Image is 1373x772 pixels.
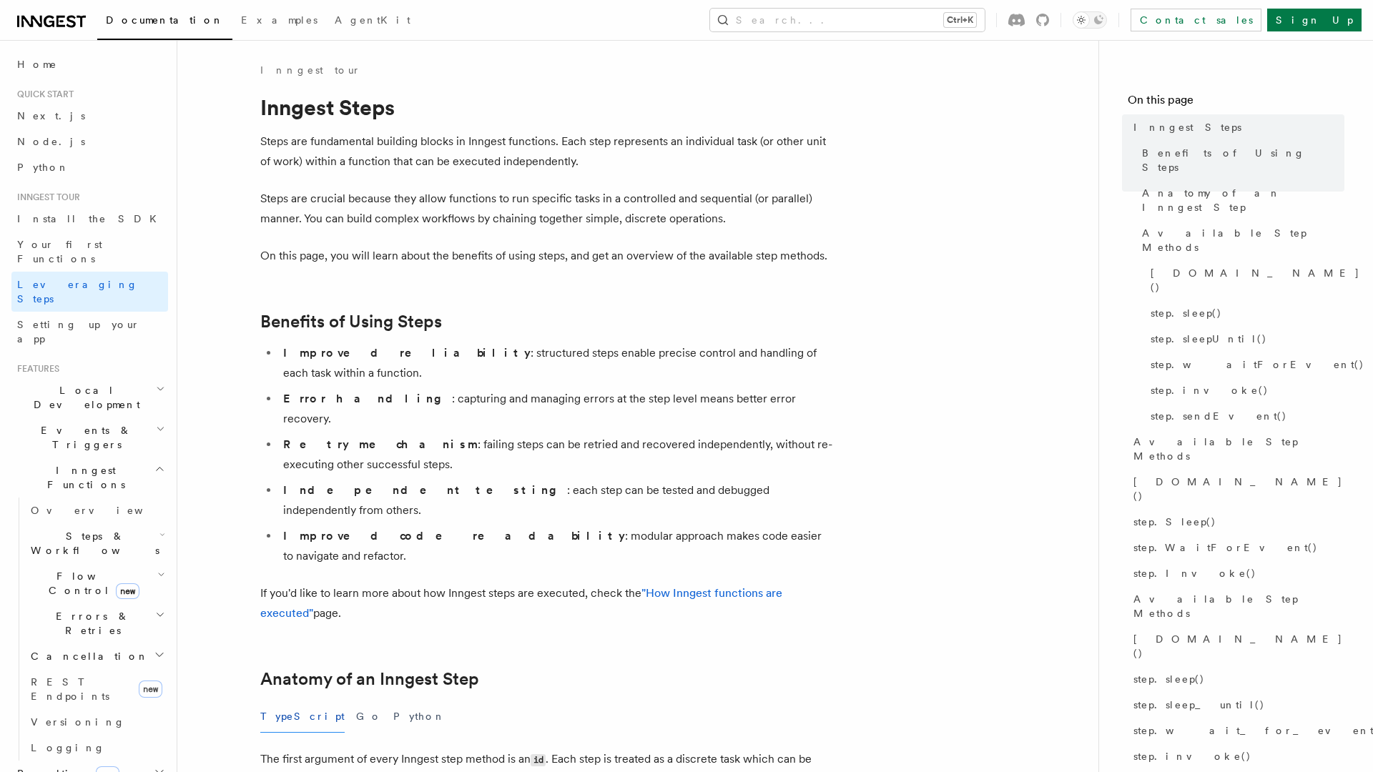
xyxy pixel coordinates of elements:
span: step.waitForEvent() [1151,357,1364,372]
p: Steps are fundamental building blocks in Inngest functions. Each step represents an individual ta... [260,132,832,172]
span: Setting up your app [17,319,140,345]
strong: Error handling [283,392,452,405]
a: Available Step Methods [1128,586,1344,626]
a: step.sleepUntil() [1145,326,1344,352]
button: TypeScript [260,701,345,733]
a: step.sleep_until() [1128,692,1344,718]
a: Available Step Methods [1136,220,1344,260]
a: Inngest tour [260,63,360,77]
a: step.invoke() [1128,743,1344,769]
a: Setting up your app [11,312,168,352]
span: Your first Functions [17,239,102,264]
span: Available Step Methods [1142,226,1344,254]
span: Node.js [17,136,85,147]
a: [DOMAIN_NAME]() [1128,469,1344,509]
button: Local Development [11,377,168,417]
a: step.Invoke() [1128,560,1344,586]
h4: On this page [1128,91,1344,114]
a: REST Endpointsnew [25,669,168,709]
span: step.sleep() [1133,672,1205,686]
a: Leveraging Steps [11,272,168,312]
li: : each step can be tested and debugged independently from others. [279,480,832,520]
span: Available Step Methods [1133,592,1344,620]
li: : failing steps can be retried and recovered independently, without re-executing other successful... [279,435,832,475]
a: Benefits of Using Steps [1136,140,1344,180]
li: : modular approach makes code easier to navigate and refactor. [279,526,832,566]
button: Toggle dark mode [1073,11,1107,29]
a: Contact sales [1131,9,1261,31]
span: step.sendEvent() [1151,409,1287,423]
a: Available Step Methods [1128,429,1344,469]
a: Python [11,154,168,180]
span: Benefits of Using Steps [1142,146,1344,174]
strong: Improved reliability [283,346,531,360]
span: REST Endpoints [31,676,109,702]
button: Python [393,701,446,733]
span: Flow Control [25,569,157,598]
li: : capturing and managing errors at the step level means better error recovery. [279,389,832,429]
span: Inngest Steps [1133,120,1241,134]
span: Events & Triggers [11,423,156,452]
span: Features [11,363,59,375]
span: Leveraging Steps [17,279,138,305]
span: [DOMAIN_NAME]() [1151,266,1360,295]
span: step.WaitForEvent() [1133,540,1318,555]
a: Examples [232,4,326,39]
span: Anatomy of an Inngest Step [1142,186,1344,214]
button: Flow Controlnew [25,563,168,603]
a: Documentation [97,4,232,40]
button: Events & Triggers [11,417,168,457]
span: Logging [31,742,105,753]
span: Cancellation [25,649,149,663]
span: Errors & Retries [25,609,155,638]
span: Steps & Workflows [25,529,159,558]
a: [DOMAIN_NAME]() [1128,626,1344,666]
p: On this page, you will learn about the benefits of using steps, and get an overview of the availa... [260,246,832,266]
button: Errors & Retries [25,603,168,643]
span: Overview [31,505,178,516]
span: [DOMAIN_NAME]() [1133,632,1344,660]
a: Overview [25,498,168,523]
li: : structured steps enable precise control and handling of each task within a function. [279,343,832,383]
code: id [531,754,546,766]
a: [DOMAIN_NAME]() [1145,260,1344,300]
a: step.sleep() [1145,300,1344,326]
span: Local Development [11,383,156,412]
span: Documentation [106,14,224,26]
span: Available Step Methods [1133,435,1344,463]
a: step.waitForEvent() [1145,352,1344,377]
span: step.sleep() [1151,306,1222,320]
span: [DOMAIN_NAME]() [1133,475,1344,503]
button: Search...Ctrl+K [710,9,985,31]
p: Steps are crucial because they allow functions to run specific tasks in a controlled and sequenti... [260,189,832,229]
a: AgentKit [326,4,419,39]
span: Inngest tour [11,192,80,203]
div: Inngest Functions [11,498,168,761]
span: Install the SDK [17,213,165,224]
span: step.Invoke() [1133,566,1256,580]
span: step.sleepUntil() [1151,332,1267,346]
span: Home [17,57,57,71]
a: step.WaitForEvent() [1128,535,1344,560]
a: step.sleep() [1128,666,1344,692]
strong: Retry mechanism [283,437,478,451]
a: step.Sleep() [1128,509,1344,535]
button: Steps & Workflows [25,523,168,563]
span: step.sleep_until() [1133,698,1265,712]
span: step.Sleep() [1133,515,1216,529]
a: step.sendEvent() [1145,403,1344,429]
span: Versioning [31,716,125,728]
span: step.invoke() [1151,383,1269,397]
span: AgentKit [335,14,410,26]
a: Anatomy of an Inngest Step [1136,180,1344,220]
a: Node.js [11,129,168,154]
a: Inngest Steps [1128,114,1344,140]
kbd: Ctrl+K [944,13,976,27]
span: Next.js [17,110,85,122]
strong: Improved code readability [283,529,625,543]
a: Logging [25,735,168,761]
button: Cancellation [25,643,168,669]
strong: Independent testing [283,483,567,497]
span: Examples [241,14,318,26]
a: Home [11,51,168,77]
